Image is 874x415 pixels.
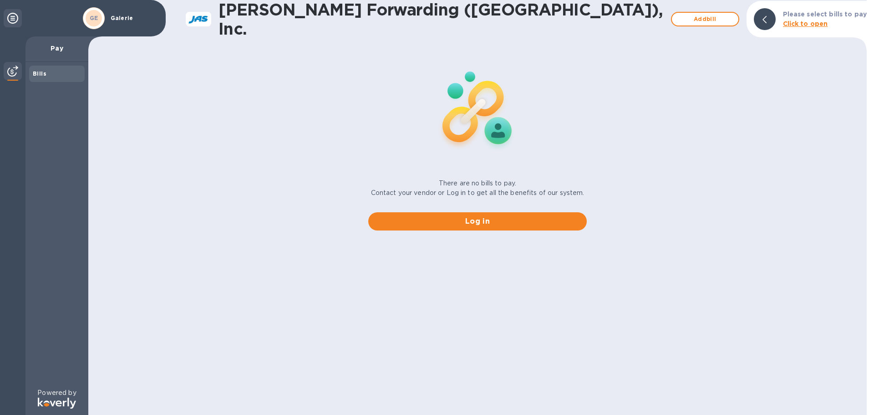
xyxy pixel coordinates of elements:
[368,212,587,231] button: Log in
[679,14,731,25] span: Add bill
[671,12,739,26] button: Addbill
[33,70,46,77] b: Bills
[90,15,98,21] b: GE
[783,20,828,27] b: Click to open
[371,179,584,198] p: There are no bills to pay. Contact your vendor or Log in to get all the benefits of our system.
[783,10,867,18] b: Please select bills to pay
[111,15,156,21] p: Galerie
[33,44,81,53] p: Pay
[376,216,579,227] span: Log in
[38,398,76,409] img: Logo
[37,388,76,398] p: Powered by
